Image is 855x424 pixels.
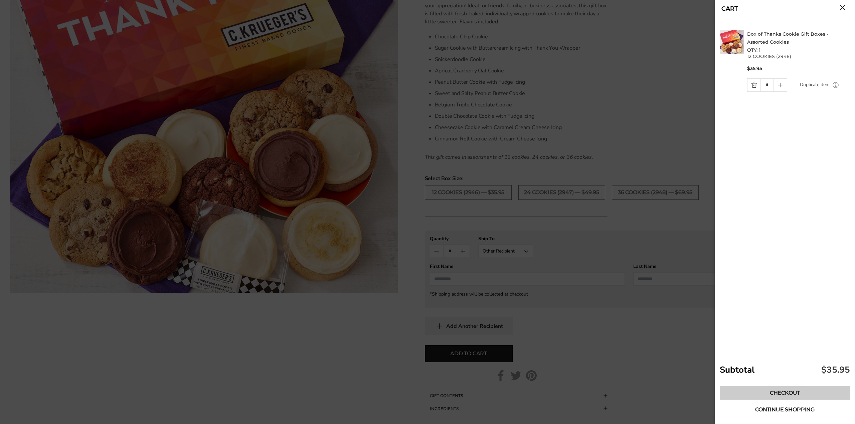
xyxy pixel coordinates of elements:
[760,79,774,91] input: Quantity Input
[5,399,69,419] iframe: Sign Up via Text for Offers
[821,364,850,376] div: $35.95
[840,5,845,10] button: Close cart
[747,65,762,72] span: $35.95
[774,79,787,91] a: Quantity plus button
[747,79,760,91] a: Quantity minus button
[720,403,850,416] button: Continue shopping
[747,54,852,59] p: 12 COOKIES (2946)
[715,358,855,381] div: Subtotal
[755,407,815,412] span: Continue shopping
[747,30,852,54] h2: QTY: 1
[800,81,830,88] a: Duplicate item
[720,30,744,54] img: C. Krueger's. image
[721,6,738,12] a: CART
[720,386,850,400] a: Checkout
[838,32,842,36] a: Delete product
[747,31,828,45] a: Box of Thanks Cookie Gift Boxes - Assorted Cookies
